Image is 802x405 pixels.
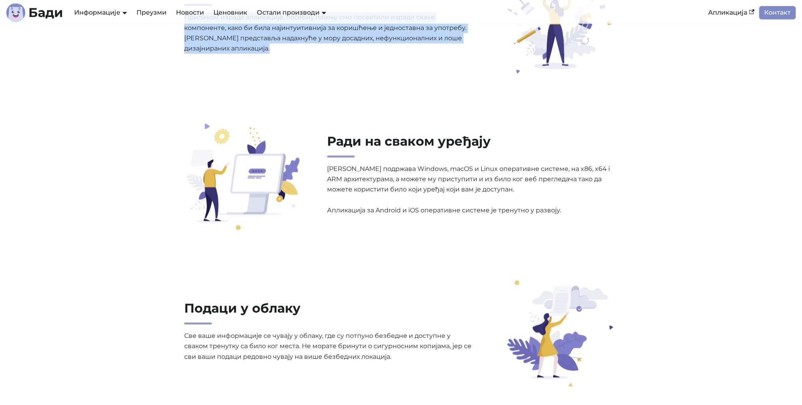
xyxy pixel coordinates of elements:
p: [PERSON_NAME] подржава Windows, macOS и Linux оперативне системе, на x86, x64 i ARM архитектурама... [327,164,618,216]
b: Бади [28,6,63,19]
a: ЛогоБади [6,3,63,22]
img: Ради на сваком уређају [181,123,304,230]
a: Новости [171,6,209,19]
p: Приликом израде апликације, посебну пажњу смо посветили изради сваке компоненте, како би била нај... [184,12,475,54]
a: Информације [74,9,127,16]
a: Контакт [759,6,796,19]
h2: Ради на сваком уређају [327,133,618,157]
a: Преузми [132,6,171,19]
a: Ценовник [209,6,252,19]
a: Апликација [703,6,759,19]
p: Све ваше информације се чувају у облаку, где су потпуно безбедне и доступне у сваком тренутку са ... [184,331,475,362]
img: Лого [6,3,25,22]
a: Остали производи [257,9,326,16]
img: Подаци у облаку [498,280,620,387]
h2: Подаци у облаку [184,300,475,324]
